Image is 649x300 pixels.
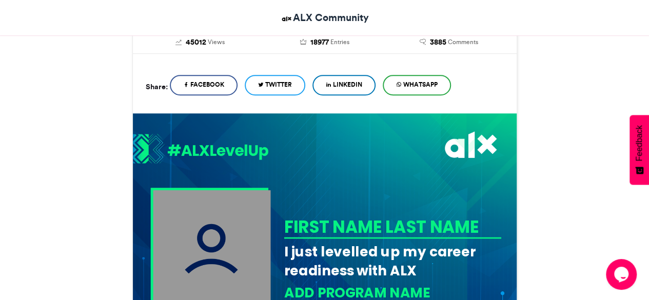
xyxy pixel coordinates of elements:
a: 45012 Views [146,37,255,48]
a: WhatsApp [383,75,451,95]
a: ALX Community [280,10,369,25]
span: 3885 [430,37,446,48]
span: Entries [330,37,349,47]
a: 18977 Entries [270,37,379,48]
span: Feedback [635,125,644,161]
iframe: chat widget [606,259,639,290]
span: WhatsApp [403,80,438,89]
span: Facebook [190,80,224,89]
div: I just levelled up my career readiness with ALX [284,242,501,279]
span: LinkedIn [333,80,362,89]
h5: Share: [146,80,168,93]
a: Twitter [245,75,305,95]
button: Feedback - Show survey [630,115,649,185]
img: 1721821317.056-e66095c2f9b7be57613cf5c749b4708f54720bc2.png [133,133,268,166]
img: ALX Community [280,12,293,25]
a: LinkedIn [312,75,376,95]
span: Views [208,37,225,47]
span: 45012 [186,37,206,48]
div: FIRST NAME LAST NAME [284,215,497,238]
a: 3885 Comments [395,37,504,48]
a: Facebook [170,75,238,95]
span: Comments [448,37,478,47]
span: 18977 [310,37,328,48]
span: Twitter [265,80,292,89]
